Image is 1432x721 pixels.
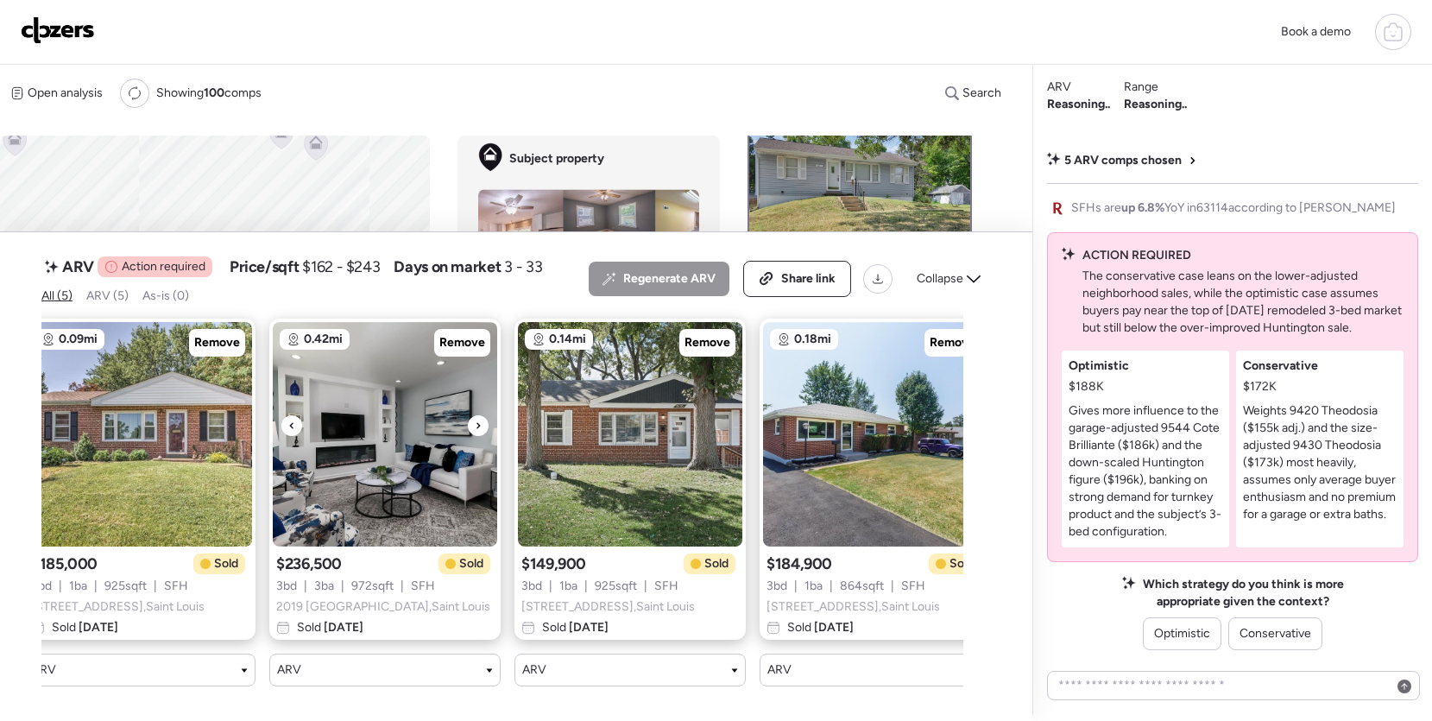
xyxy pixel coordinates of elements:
[164,578,188,595] span: SFH
[644,578,647,595] span: |
[1069,402,1222,541] p: Gives more influence to the garage-adjusted 9544 Cote Brilliante ($186k) and the down-scaled Hunt...
[509,150,604,168] span: Subject property
[62,256,94,277] span: ARV
[804,578,823,595] span: 1 ba
[1069,357,1129,375] span: Optimistic
[962,85,1001,102] span: Search
[69,578,87,595] span: 1 ba
[122,258,205,275] span: Action required
[459,555,483,572] span: Sold
[1082,247,1191,264] span: ACTION REQUIRED
[811,620,854,635] span: [DATE]
[521,553,586,574] span: $149,900
[439,334,485,351] span: Remove
[1071,199,1396,217] span: SFHs are YoY in 63114 according to [PERSON_NAME]
[86,288,129,303] span: ARV (5)
[302,256,380,277] span: $162 - $243
[595,578,637,595] span: 925 sqft
[654,578,678,595] span: SFH
[394,256,501,277] span: Days on market
[1243,357,1318,375] span: Conservative
[156,85,262,102] span: Showing comps
[1047,79,1071,96] span: ARV
[522,661,546,679] span: ARV
[684,334,730,351] span: Remove
[154,578,157,595] span: |
[276,553,342,574] span: $236,500
[31,578,52,595] span: 3 bd
[76,620,118,635] span: [DATE]
[142,288,189,303] span: As-is (0)
[1082,268,1404,337] p: The conservative case leans on the lower-adjusted neighborhood sales, while the optimistic case a...
[321,620,363,635] span: [DATE]
[1064,152,1182,169] span: 5 ARV comps chosen
[1154,625,1210,642] span: Optimistic
[794,578,798,595] span: |
[917,270,963,288] span: Collapse
[787,619,854,636] span: Sold
[52,619,118,636] span: Sold
[767,661,792,679] span: ARV
[840,578,884,595] span: 864 sqft
[1243,378,1277,395] span: $172K
[549,331,586,348] span: 0.14mi
[276,578,297,595] span: 3 bd
[766,598,940,616] span: [STREET_ADDRESS] , Saint Louis
[1124,79,1158,96] span: Range
[277,661,301,679] span: ARV
[704,555,729,572] span: Sold
[521,598,695,616] span: [STREET_ADDRESS] , Saint Louis
[28,85,103,102] span: Open analysis
[411,578,435,595] span: SFH
[41,288,73,303] span: All (5)
[304,578,307,595] span: |
[794,331,831,348] span: 0.18mi
[1121,200,1164,215] span: up 6.8%
[1069,378,1104,395] span: $188K
[304,331,343,348] span: 0.42mi
[351,578,394,595] span: 972 sqft
[549,578,552,595] span: |
[1143,576,1344,610] span: Which strategy do you think is more appropriate given the context?
[1243,402,1397,523] p: Weights 9420 Theodosia ($155k adj.) and the size-adjusted 9430 Theodosia ($173k) most heavily, as...
[21,16,95,44] img: Logo
[276,598,490,616] span: 2019 [GEOGRAPHIC_DATA] , Saint Louis
[930,334,975,351] span: Remove
[230,256,299,277] span: Price/sqft
[830,578,833,595] span: |
[1240,625,1311,642] span: Conservative
[584,578,588,595] span: |
[1047,96,1110,113] span: Reasoning..
[214,555,238,572] span: Sold
[766,553,832,574] span: $184,900
[949,555,974,572] span: Sold
[31,598,205,616] span: [STREET_ADDRESS] , Saint Louis
[104,578,147,595] span: 925 sqft
[1281,24,1351,39] span: Book a demo
[59,578,62,595] span: |
[59,331,98,348] span: 0.09mi
[566,620,609,635] span: [DATE]
[1124,96,1187,113] span: Reasoning..
[401,578,404,595] span: |
[94,578,98,595] span: |
[623,270,716,288] span: Regenerate ARV
[31,553,98,574] span: $185,000
[297,619,363,636] span: Sold
[341,578,344,595] span: |
[504,256,542,277] span: 3 - 33
[901,578,925,595] span: SFH
[559,578,577,595] span: 1 ba
[521,578,542,595] span: 3 bd
[781,270,836,288] span: Share link
[194,334,240,351] span: Remove
[891,578,894,595] span: |
[32,661,56,679] span: ARV
[766,578,787,595] span: 3 bd
[204,85,224,100] span: 100
[314,578,334,595] span: 3 ba
[542,619,609,636] span: Sold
